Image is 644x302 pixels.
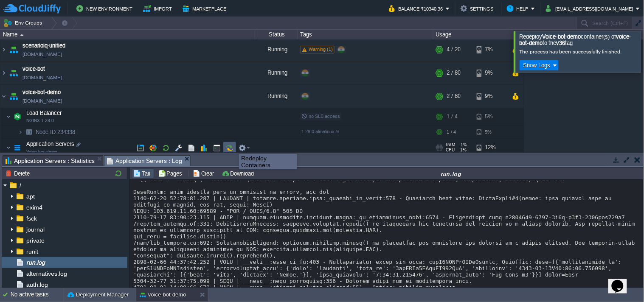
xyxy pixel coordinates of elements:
[608,268,636,294] iframe: chat widget
[25,215,38,222] a: fsck
[8,38,20,61] img: AMDAwAAAACH5BAEAAAAALAAAAAABAAEAAAICRAEAOw==
[22,50,62,59] a: [DOMAIN_NAME]
[25,110,63,116] a: Load BalancerNGINX 1.28.0
[6,108,11,125] img: AMDAwAAAACH5BAEAAAAALAAAAAABAAEAAAICRAEAOw==
[8,85,20,108] img: AMDAwAAAACH5BAEAAAAALAAAAAABAAEAAAICRAEAOw==
[25,259,46,266] a: run.log
[26,118,54,123] span: NGINX 1.28.0
[546,3,636,14] button: [EMAIL_ADDRESS][DOMAIN_NAME]
[477,108,504,125] div: 5%
[22,42,65,50] a: scenarioiq-unified
[260,170,642,177] div: run.log
[25,204,44,211] a: exim4
[447,85,461,108] div: 2 / 80
[477,139,504,156] div: 12%
[458,148,467,153] span: 1%
[143,3,175,14] button: Import
[18,182,22,189] a: /
[11,288,64,302] div: No active tasks
[1,30,255,39] div: Name
[25,141,76,147] a: Application ServersVoice-bot-demo
[26,149,57,154] span: Voice-bot-demo
[25,226,46,233] a: journal
[158,170,185,177] button: Pages
[0,62,7,84] img: AMDAwAAAACH5BAEAAAAALAAAAAABAAEAAAICRAEAOw==
[309,47,333,52] span: Warning (1)
[520,34,631,46] b: voice-bot-demo
[507,3,531,14] button: Help
[22,65,45,73] span: voice-bot
[255,85,298,108] div: Running
[477,85,504,108] div: 9%
[183,3,229,14] button: Marketplace
[301,114,340,119] span: no SLB access
[0,85,7,108] img: AMDAwAAAACH5BAEAAAAALAAAAAABAAEAAAICRAEAOw==
[557,40,565,46] b: v36
[25,248,39,255] a: runit
[193,170,217,177] button: Clear
[3,3,61,14] img: CloudJiffy
[447,38,461,61] div: 4 / 20
[23,126,35,139] img: AMDAwAAAACH5BAEAAAAALAAAAAABAAEAAAICRAEAOw==
[477,38,504,61] div: 7%
[140,291,186,299] button: voice-bot-demo
[461,3,496,14] button: Settings
[446,148,455,153] span: CPU
[434,30,523,39] div: Usage
[446,143,456,148] span: RAM
[11,108,23,125] img: AMDAwAAAACH5BAEAAAAALAAAAAABAAEAAAICRAEAOw==
[6,139,11,156] img: AMDAwAAAACH5BAEAAAAALAAAAAABAAEAAAICRAEAOw==
[255,62,298,84] div: Running
[222,170,256,177] button: Download
[22,88,61,97] a: voice-bot-demo
[22,73,62,82] a: [DOMAIN_NAME]
[25,237,46,244] a: private
[25,193,36,200] a: apt
[3,17,45,29] button: Env Groups
[25,270,68,277] span: alternatives.log
[35,129,76,136] a: Node ID:234338
[256,30,297,39] div: Status
[6,156,95,166] span: Application Servers : Statistics
[521,62,553,69] button: Show Logs
[8,62,20,84] img: AMDAwAAAACH5BAEAAAAALAAAAAABAAEAAAICRAEAOw==
[447,126,456,139] div: 1 / 4
[520,34,631,46] span: Redeploy container(s) of to the tag
[22,97,62,105] a: [DOMAIN_NAME]
[35,129,76,136] span: 234338
[459,143,467,148] span: 1%
[0,38,7,61] img: AMDAwAAAACH5BAEAAAAALAAAAAABAAEAAAICRAEAOw==
[133,170,153,177] button: Tail
[477,62,504,84] div: 9%
[301,129,339,134] span: 1.28.0-almalinux-9
[298,30,433,39] div: Tags
[447,62,461,84] div: 2 / 80
[20,34,24,36] img: AMDAwAAAACH5BAEAAAAALAAAAAABAAEAAAICRAEAOw==
[76,3,135,14] button: New Environment
[25,281,49,288] a: auth.log
[6,170,32,177] button: Delete
[543,34,581,40] b: Voice-bot-demo
[36,129,57,135] span: Node ID:
[477,126,504,139] div: 5%
[255,38,298,61] div: Running
[447,108,458,125] div: 1 / 4
[25,140,76,148] span: Application Servers
[11,139,23,156] img: AMDAwAAAACH5BAEAAAAALAAAAAABAAEAAAICRAEAOw==
[18,126,23,139] img: AMDAwAAAACH5BAEAAAAALAAAAAABAAEAAAICRAEAOw==
[107,156,183,166] span: Application Servers : Log
[520,48,639,55] div: The process has been successfully finished.
[241,155,295,168] div: Redeploy Containers
[389,3,446,14] button: Balance ₹10340.36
